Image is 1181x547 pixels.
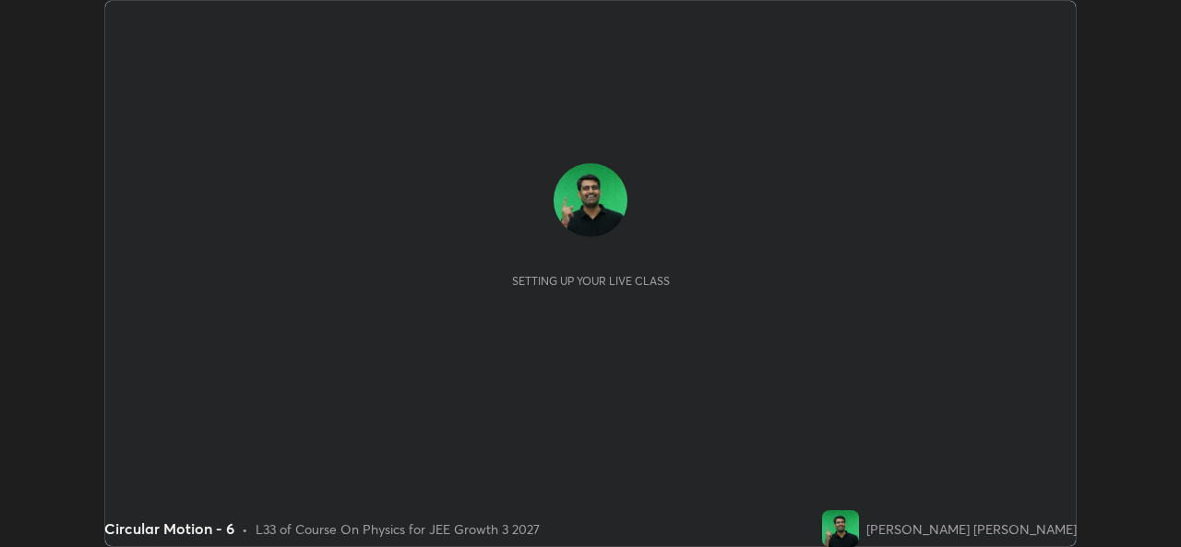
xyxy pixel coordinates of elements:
img: 53243d61168c4ba19039909d99802f93.jpg [822,510,859,547]
div: • [242,519,248,539]
div: Circular Motion - 6 [104,517,234,540]
div: L33 of Course On Physics for JEE Growth 3 2027 [256,519,540,539]
div: Setting up your live class [512,274,670,288]
img: 53243d61168c4ba19039909d99802f93.jpg [554,163,627,237]
div: [PERSON_NAME] [PERSON_NAME] [866,519,1077,539]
